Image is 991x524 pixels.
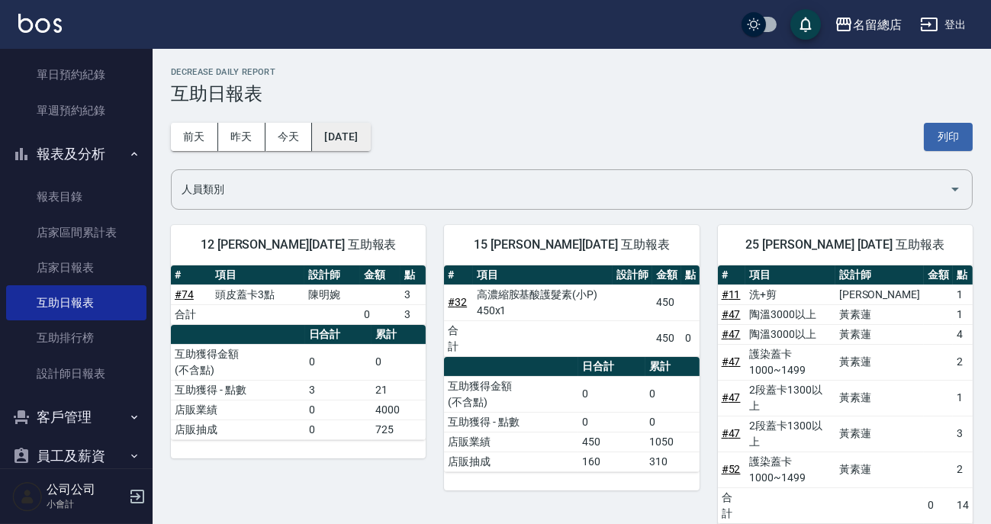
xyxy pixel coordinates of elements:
td: 2 [953,344,973,380]
td: 黃素蓮 [835,380,924,416]
td: 14 [953,487,973,523]
td: 黃素蓮 [835,304,924,324]
th: 金額 [652,265,681,285]
td: 1050 [645,432,700,452]
h5: 公司公司 [47,482,124,497]
td: 3 [305,380,372,400]
td: 0 [578,376,645,412]
td: 0 [681,320,700,356]
span: 12 [PERSON_NAME][DATE] 互助報表 [189,237,407,252]
th: 項目 [473,265,613,285]
th: 點 [953,265,973,285]
span: 25 [PERSON_NAME] [DATE] 互助報表 [736,237,954,252]
button: Open [943,177,967,201]
td: 2 [953,452,973,487]
a: #32 [448,296,467,308]
img: Logo [18,14,62,33]
a: 單週預約紀錄 [6,93,146,128]
a: 報表目錄 [6,179,146,214]
a: 店家日報表 [6,250,146,285]
td: 0 [305,420,372,439]
th: 金額 [924,265,953,285]
table: a dense table [444,265,699,357]
a: 互助排行榜 [6,320,146,355]
a: #74 [175,288,194,301]
a: #47 [722,427,741,439]
h2: Decrease Daily Report [171,67,973,77]
th: # [444,265,472,285]
td: 互助獲得金額 (不含點) [444,376,578,412]
td: 合計 [718,487,746,523]
td: 黃素蓮 [835,416,924,452]
td: 洗+剪 [745,285,835,304]
table: a dense table [171,325,426,440]
th: 點 [401,265,426,285]
button: 昨天 [218,123,265,151]
td: 4 [953,324,973,344]
button: [DATE] [312,123,370,151]
th: # [718,265,746,285]
a: #47 [722,355,741,368]
button: 列印 [924,123,973,151]
td: 互助獲得 - 點數 [444,412,578,432]
td: 店販業績 [171,400,305,420]
th: 累計 [372,325,426,345]
td: 0 [360,304,401,324]
th: 項目 [745,265,835,285]
td: 護染蓋卡1000~1499 [745,344,835,380]
td: 2段蓋卡1300以上 [745,416,835,452]
button: 客戶管理 [6,397,146,437]
th: 金額 [360,265,401,285]
td: 0 [645,376,700,412]
th: # [171,265,211,285]
td: 高濃縮胺基酸護髮素(小P) 450x1 [473,285,613,320]
td: 互助獲得金額 (不含點) [171,344,305,380]
td: 3 [401,285,426,304]
a: 設計師日報表 [6,356,146,391]
th: 點 [681,265,700,285]
td: 310 [645,452,700,471]
td: 護染蓋卡1000~1499 [745,452,835,487]
button: 員工及薪資 [6,436,146,476]
td: 0 [645,412,700,432]
input: 人員名稱 [178,176,943,203]
a: 互助日報表 [6,285,146,320]
th: 日合計 [578,357,645,377]
div: 名留總店 [853,15,902,34]
td: [PERSON_NAME] [835,285,924,304]
td: 0 [924,487,953,523]
th: 設計師 [613,265,652,285]
td: 1 [953,304,973,324]
th: 累計 [645,357,700,377]
button: 前天 [171,123,218,151]
td: 1 [953,285,973,304]
td: 店販業績 [444,432,578,452]
td: 頭皮蓋卡3點 [211,285,305,304]
td: 店販抽成 [444,452,578,471]
td: 陳明婉 [304,285,359,304]
th: 設計師 [304,265,359,285]
button: 報表及分析 [6,134,146,174]
th: 日合計 [305,325,372,345]
td: 450 [652,320,681,356]
td: 3 [953,416,973,452]
a: #47 [722,328,741,340]
td: 0 [578,412,645,432]
td: 725 [372,420,426,439]
table: a dense table [718,265,973,524]
th: 設計師 [835,265,924,285]
td: 黃素蓮 [835,452,924,487]
th: 項目 [211,265,305,285]
td: 450 [652,285,681,320]
td: 160 [578,452,645,471]
img: Person [12,481,43,512]
p: 小會計 [47,497,124,511]
td: 合計 [444,320,472,356]
td: 1 [953,380,973,416]
table: a dense table [444,357,699,472]
td: 合計 [171,304,211,324]
td: 450 [578,432,645,452]
a: #11 [722,288,741,301]
td: 互助獲得 - 點數 [171,380,305,400]
h3: 互助日報表 [171,83,973,104]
